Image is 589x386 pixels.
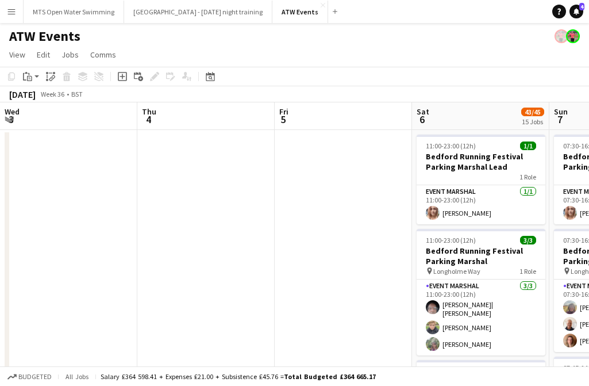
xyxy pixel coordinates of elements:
[417,135,545,224] app-job-card: 11:00-23:00 (12h)1/1Bedford Running Festival Parking Marshal Lead1 RoleEvent Marshal1/111:00-23:0...
[522,117,544,126] div: 15 Jobs
[124,1,272,23] button: [GEOGRAPHIC_DATA] - [DATE] night training
[417,151,545,172] h3: Bedford Running Festival Parking Marshal Lead
[520,236,536,244] span: 3/3
[555,29,568,43] app-user-avatar: ATW Racemakers
[32,47,55,62] a: Edit
[417,106,429,117] span: Sat
[569,5,583,18] a: 4
[140,113,156,126] span: 4
[142,106,156,117] span: Thu
[426,142,476,150] span: 11:00-23:00 (12h)
[433,267,480,276] span: Longholme Way
[9,49,25,60] span: View
[61,49,79,60] span: Jobs
[86,47,121,62] a: Comms
[24,1,124,23] button: MTS Open Water Swimming
[37,49,50,60] span: Edit
[417,280,545,356] app-card-role: Event Marshal3/311:00-23:00 (12h)[PERSON_NAME]| [PERSON_NAME][PERSON_NAME][PERSON_NAME]
[417,185,545,224] app-card-role: Event Marshal1/111:00-23:00 (12h)[PERSON_NAME]
[5,47,30,62] a: View
[566,29,580,43] app-user-avatar: ATW Racemakers
[284,372,376,381] span: Total Budgeted £364 665.17
[71,90,83,98] div: BST
[579,3,584,10] span: 4
[417,229,545,356] app-job-card: 11:00-23:00 (12h)3/3Bedford Running Festival Parking Marshal Longholme Way1 RoleEvent Marshal3/31...
[6,370,53,383] button: Budgeted
[9,28,80,45] h1: ATW Events
[417,246,545,266] h3: Bedford Running Festival Parking Marshal
[57,47,83,62] a: Jobs
[426,236,476,244] span: 11:00-23:00 (12h)
[38,90,67,98] span: Week 36
[3,113,20,126] span: 3
[90,49,116,60] span: Comms
[278,113,288,126] span: 5
[63,372,91,381] span: All jobs
[415,113,429,126] span: 6
[5,106,20,117] span: Wed
[18,373,52,381] span: Budgeted
[279,106,288,117] span: Fri
[552,113,568,126] span: 7
[272,1,328,23] button: ATW Events
[521,108,544,116] span: 43/45
[519,267,536,276] span: 1 Role
[101,372,376,381] div: Salary £364 598.41 + Expenses £21.00 + Subsistence £45.76 =
[519,173,536,181] span: 1 Role
[554,106,568,117] span: Sun
[520,142,536,150] span: 1/1
[9,89,36,100] div: [DATE]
